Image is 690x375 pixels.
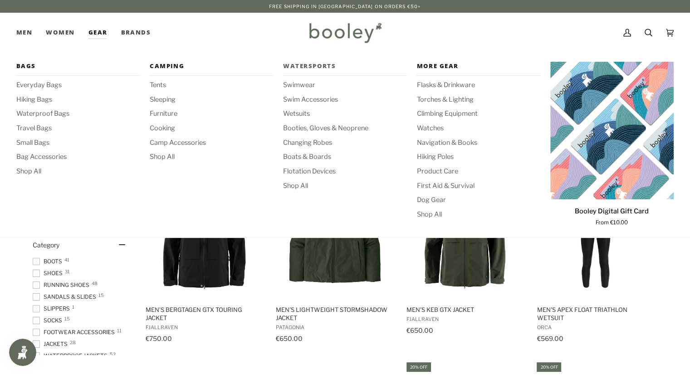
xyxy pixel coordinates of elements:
span: Tents [150,80,273,90]
a: Women [39,13,81,53]
a: Cooking [150,123,273,133]
div: 20% off [537,362,561,372]
a: Waterproof Bags [16,109,140,119]
span: Watersports [283,62,406,71]
a: Travel Bags [16,123,140,133]
span: Men's Lightweight Stormshadow Jacket [276,306,393,322]
span: Slippers [33,305,73,313]
span: From €10.00 [596,219,628,227]
span: Orca [537,324,654,331]
span: Men [16,28,32,37]
span: Sleeping [150,95,273,105]
span: Shop All [283,181,406,191]
span: Patagonia [276,324,393,331]
span: €650.00 [406,326,433,334]
a: Watersports [283,62,406,76]
a: Watches [416,123,540,133]
a: Hiking Bags [16,95,140,105]
span: €650.00 [276,335,303,342]
a: More Gear [416,62,540,76]
span: Shop All [150,152,273,162]
a: Product Care [416,167,540,177]
a: Small Bags [16,138,140,148]
a: Boats & Boards [283,152,406,162]
a: Camp Accessories [150,138,273,148]
span: 31 [65,269,70,274]
span: Men's Apex Float Triathlon Wetsuit [537,306,654,322]
span: Category [33,241,59,249]
span: 28 [70,340,76,345]
span: Wetsuits [283,109,406,119]
a: Men's Lightweight Stormshadow Jacket [274,163,395,345]
span: 15 [98,293,104,297]
a: Shop All [16,167,140,177]
product-grid-item: Booley Digital Gift Card [550,62,674,227]
product-grid-item-variant: €10.00 [550,62,674,199]
a: Swimwear [283,80,406,90]
span: Shoes [33,269,65,277]
span: Men's Keb GTX Jacket [406,306,524,314]
a: Swim Accessories [283,95,406,105]
a: Dog Gear [416,195,540,205]
span: 41 [64,257,69,262]
span: Socks [33,316,65,325]
span: 48 [92,281,98,286]
span: Men's Bergtagen GTX Touring Jacket [146,306,263,322]
div: 20% off [406,362,431,372]
span: 11 [117,328,122,333]
div: Men [16,13,39,53]
span: Boots [33,257,65,266]
span: More Gear [416,62,540,71]
a: Bag Accessories [16,152,140,162]
span: Furniture [150,109,273,119]
span: 1 [72,305,74,309]
span: Footwear Accessories [33,328,117,336]
a: Torches & Lighting [416,95,540,105]
a: Navigation & Books [416,138,540,148]
span: Waterproof Jackets [33,352,110,360]
span: Flasks & Drinkware [416,80,540,90]
a: Booley Digital Gift Card [550,62,674,199]
span: Jackets [33,340,70,348]
span: Sandals & Slides [33,293,99,301]
p: Booley Digital Gift Card [575,207,649,217]
a: Everyday Bags [16,80,140,90]
a: Changing Robes [283,138,406,148]
a: Brands [114,13,157,53]
span: Hiking Poles [416,152,540,162]
a: Shop All [416,210,540,220]
span: Women [46,28,74,37]
a: First Aid & Survival [416,181,540,191]
span: Flotation Devices [283,167,406,177]
div: Gear Bags Everyday Bags Hiking Bags Waterproof Bags Travel Bags Small Bags Bag Accessories Shop A... [82,13,114,53]
span: Bags [16,62,140,71]
img: Booley [305,20,385,46]
a: Men's Apex Float Triathlon Wetsuit [535,163,656,345]
span: €750.00 [146,335,172,342]
a: Men's Keb GTX Jacket [405,163,525,345]
a: Climbing Equipment [416,109,540,119]
span: Brands [121,28,151,37]
a: Bags [16,62,140,76]
a: Camping [150,62,273,76]
span: Booties, Gloves & Neoprene [283,123,406,133]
